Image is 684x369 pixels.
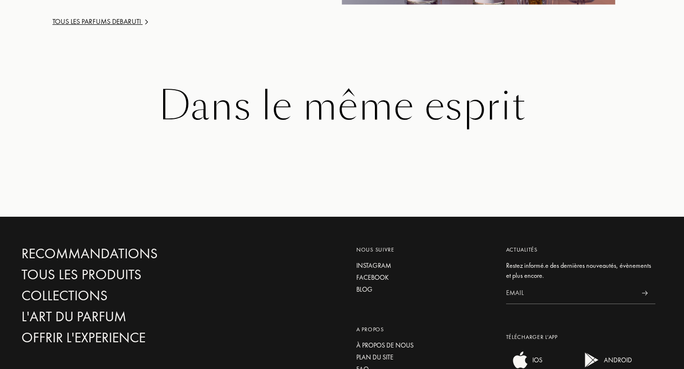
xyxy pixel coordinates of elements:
[642,291,648,295] img: news_send.svg
[506,283,634,304] input: Email
[506,245,656,254] div: Actualités
[143,18,150,26] img: arrow.png
[506,261,656,281] div: Restez informé.e des dernières nouveautés, évènements et plus encore.
[356,245,492,254] div: Nous suivre
[21,266,226,283] a: Tous les produits
[356,325,492,334] div: A propos
[506,333,656,341] div: Télécharger L’app
[356,340,492,350] a: À propos de nous
[356,261,492,271] a: Instagram
[21,287,226,304] a: Collections
[52,16,280,27] div: Tous les parfums de Baruti
[356,273,492,283] a: Facebook
[356,352,492,362] a: Plan du site
[356,285,492,295] a: Blog
[21,245,226,262] a: Recommandations
[21,329,226,346] a: Offrir l'experience
[21,84,663,128] div: Dans le même esprit
[21,308,226,325] a: L'Art du Parfum
[52,16,280,27] a: Tous les parfums deBaruti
